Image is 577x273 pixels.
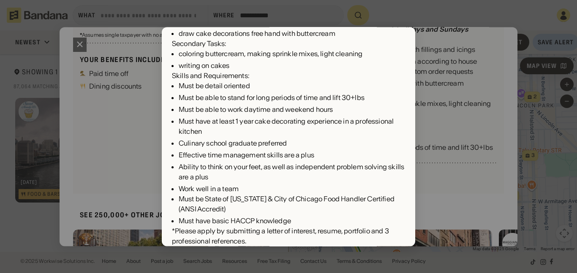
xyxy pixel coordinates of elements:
div: coloring buttercream, making sprinkle mixes, light cleaning [179,49,405,59]
div: Effective time management skills are a plus [179,150,405,160]
div: Must be detail oriented [179,81,405,91]
div: draw cake decorations free hand with buttercream [179,29,405,39]
div: writing on cakes [179,61,405,71]
div: Culinary school graduate preferred [179,138,405,149]
div: Must have at least 1 year cake decorating experience in a professional kitchen [179,116,405,137]
div: Work well in a team [179,184,405,194]
div: Skills and Requirements: [172,71,405,81]
div: Secondary Tasks: [172,39,405,49]
div: Ability to think on your feet, as well as independent problem solving skills are a plus [179,162,405,182]
div: Must be able to work daytime and weekend hours [179,105,405,115]
div: Must be State of [US_STATE] & City of Chicago Food Handler Certified (ANSI Accredit) [179,194,405,214]
div: Must have basic HACCP knowledge [179,216,405,226]
div: Must be able to stand for long periods of time and lift 30+lbs [179,93,405,103]
div: *Please apply by submitting a letter of interest, resume, portfolio and 3 professional references. [172,226,405,246]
